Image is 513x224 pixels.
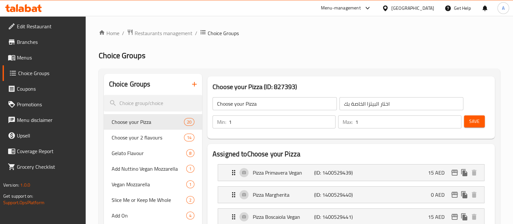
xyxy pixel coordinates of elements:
span: Version: [3,181,19,189]
button: duplicate [459,190,469,200]
a: Restaurants management [127,29,192,37]
button: duplicate [459,212,469,222]
span: Add On [112,212,186,219]
div: Choose your 2 flavours14 [104,130,202,145]
div: [GEOGRAPHIC_DATA] [391,5,434,12]
p: Min: [217,118,226,126]
button: edit [450,212,459,222]
a: Grocery Checklist [3,159,86,175]
span: 1 [187,181,194,188]
nav: breadcrumb [99,29,500,37]
span: Menus [17,54,80,61]
button: edit [450,168,459,178]
span: Choice Groups [99,48,145,63]
div: Gelato Flavour8 [104,145,202,161]
span: Branches [17,38,80,46]
a: Choice Groups [3,65,86,81]
span: Choice Groups [18,69,80,77]
p: 15 AED [428,213,450,221]
a: Branches [3,34,86,50]
a: Coupons [3,81,86,97]
a: Upsell [3,128,86,143]
button: delete [469,168,479,178]
span: 1.0.0 [20,181,30,189]
div: Menu-management [321,4,361,12]
h2: Assigned to Choose your Pizza [213,149,490,159]
span: Upsell [17,132,80,139]
span: Get support on: [3,192,33,200]
span: Edit Restaurant [17,22,80,30]
div: Choices [186,212,194,219]
p: (ID: 1400529439) [314,169,355,177]
span: Choice Groups [208,29,239,37]
span: 2 [187,197,194,203]
span: Coverage Report [17,147,80,155]
a: Menu disclaimer [3,112,86,128]
p: Pizza Primavera Vegan [253,169,314,177]
span: Coupons [17,85,80,93]
span: 8 [187,150,194,156]
div: Add Nuttino Vegan Mozzarella1 [104,161,202,177]
button: delete [469,212,479,222]
span: Gelato Flavour [112,149,186,157]
span: Grocery Checklist [17,163,80,171]
a: Coverage Report [3,143,86,159]
a: Menus [3,50,86,65]
h2: Choice Groups [109,79,151,89]
span: Choose your Pizza [112,118,184,126]
button: edit [450,190,459,200]
div: Vegan Mozzarella1 [104,177,202,192]
span: 1 [187,166,194,172]
div: Choices [184,118,194,126]
div: Slice Me or Keep Me Whole2 [104,192,202,208]
span: 4 [187,213,194,219]
span: Choose your 2 flavours [112,134,184,141]
li: Expand [213,184,490,206]
span: Slice Me or Keep Me Whole [112,196,186,204]
input: search [104,95,202,112]
span: A [502,5,505,12]
div: Choose your Pizza20 [104,114,202,130]
div: Choices [186,149,194,157]
button: Save [464,115,485,127]
div: Choices [186,180,194,188]
p: 15 AED [428,169,450,177]
li: / [122,29,124,37]
p: Pizza Margherita [253,191,314,199]
div: Expand [218,165,484,181]
span: 14 [184,135,194,141]
button: duplicate [459,168,469,178]
li: Expand [213,162,490,184]
span: Restaurants management [135,29,192,37]
h3: Choose your Pizza (ID: 827393) [213,82,490,92]
span: 20 [184,119,194,125]
p: Max: [343,118,353,126]
span: Promotions [17,100,80,108]
p: (ID: 1400529441) [314,213,355,221]
div: Add On4 [104,208,202,223]
span: Save [469,117,480,125]
div: Expand [218,187,484,203]
button: delete [469,190,479,200]
a: Promotions [3,97,86,112]
div: Choices [186,196,194,204]
span: Add Nuttino Vegan Mozzarella [112,165,186,173]
p: (ID: 1400529440) [314,191,355,199]
a: Edit Restaurant [3,19,86,34]
p: 0 AED [431,191,450,199]
p: Pizza Boscaiola Vegan [253,213,314,221]
div: Choices [186,165,194,173]
li: / [195,29,197,37]
a: Home [99,29,119,37]
span: Vegan Mozzarella [112,180,186,188]
a: Support.OpsPlatform [3,198,44,207]
span: Menu disclaimer [17,116,80,124]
